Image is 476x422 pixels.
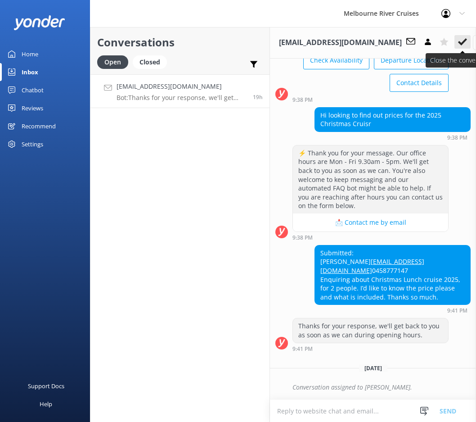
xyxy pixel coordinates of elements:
div: Aug 21 2025 09:38pm (UTC +10:00) Australia/Sydney [292,96,449,103]
div: ⚡ Thank you for your message. Our office hours are Mon - Fri 9.30am - 5pm. We'll get back to you ... [293,145,448,213]
a: Closed [133,57,171,67]
a: Open [97,57,133,67]
div: Aug 21 2025 09:38pm (UTC +10:00) Australia/Sydney [314,134,471,141]
h4: [EMAIL_ADDRESS][DOMAIN_NAME] [117,82,246,91]
div: Closed [133,55,167,69]
div: Chatbot [22,81,44,99]
div: Support Docs [28,377,64,395]
img: yonder-white-logo.png [13,15,65,30]
button: Check Availability [303,51,369,69]
div: Conversation assigned to [PERSON_NAME]. [292,380,471,395]
div: Inbox [22,63,38,81]
strong: 9:41 PM [292,346,313,352]
div: Open [97,55,128,69]
p: Bot: Thanks for your response, we'll get back to you as soon as we can during opening hours. [117,94,246,102]
div: 2025-08-22T04:33:22.681 [275,380,471,395]
a: [EMAIL_ADDRESS][DOMAIN_NAME] [320,257,424,275]
button: Contact Details [390,74,449,92]
span: [DATE] [359,364,387,372]
div: Hi looking to find out prices for the 2025 Christmas Cruisr [315,108,470,132]
strong: 9:41 PM [447,308,467,313]
div: Recommend [22,117,56,135]
strong: 9:38 PM [292,235,313,240]
button: Departure Locations [374,51,449,69]
div: Aug 21 2025 09:41pm (UTC +10:00) Australia/Sydney [314,307,471,313]
div: Submitted: [PERSON_NAME] 0458777147 Enquiring about Christmas Lunch cruise 2025, for 2 people. I’... [315,245,470,305]
a: [EMAIL_ADDRESS][DOMAIN_NAME]Bot:Thanks for your response, we'll get back to you as soon as we can... [90,74,269,108]
div: Help [40,395,52,413]
div: Aug 21 2025 09:41pm (UTC +10:00) Australia/Sydney [292,345,449,352]
div: Settings [22,135,43,153]
h2: Conversations [97,34,263,51]
h3: [EMAIL_ADDRESS][DOMAIN_NAME] [279,37,402,49]
strong: 9:38 PM [292,97,313,103]
div: Reviews [22,99,43,117]
div: Aug 21 2025 09:38pm (UTC +10:00) Australia/Sydney [292,234,449,240]
strong: 9:38 PM [447,135,467,141]
button: 📩 Contact me by email [293,213,448,231]
span: Aug 21 2025 09:41pm (UTC +10:00) Australia/Sydney [253,93,263,101]
div: Home [22,45,38,63]
div: Thanks for your response, we'll get back to you as soon as we can during opening hours. [293,318,448,342]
